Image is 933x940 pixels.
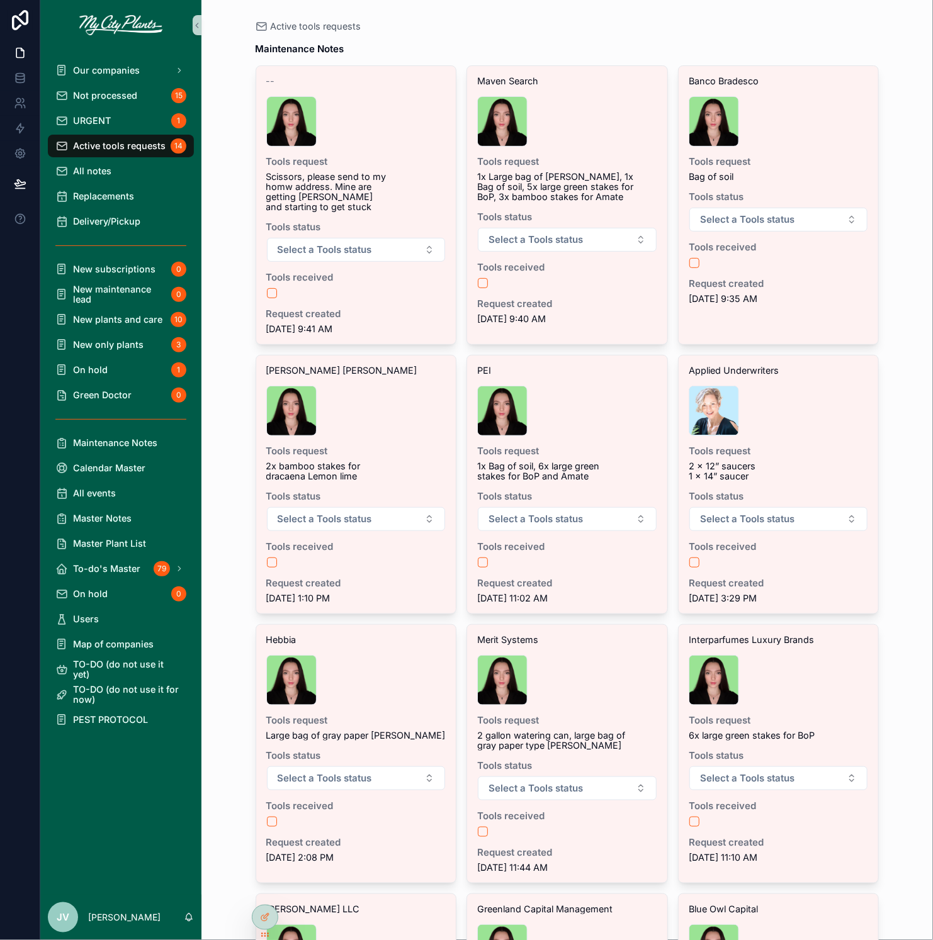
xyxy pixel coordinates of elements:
a: Merit SystemsTools request2 gallon watering can, large bag of gray paper type [PERSON_NAME]Tools ... [466,624,668,883]
a: Active tools requests [256,20,361,33]
span: [PERSON_NAME] LLC [266,904,360,914]
span: Master Plant List [73,539,146,549]
div: scrollable content [40,50,201,747]
a: Active tools requests14 [48,135,194,157]
span: Tools received [266,272,446,283]
a: Green Doctor0 [48,384,194,406]
button: Select Button [267,238,446,262]
span: 1x Bag of soil, 6x large green stakes for BoP and Amate [477,461,657,481]
a: URGENT1 [48,109,194,132]
span: Request created [689,279,869,289]
span: Tools received [689,542,869,552]
span: Request created [477,299,657,309]
span: JV [57,910,69,925]
div: 3 [171,337,186,352]
span: PEI [477,366,491,376]
span: Select a Tools status [489,233,583,246]
span: All events [73,488,116,498]
span: Tools status [477,761,657,771]
span: Tools request [689,157,869,167]
span: Select a Tools status [489,513,583,525]
span: Tools request [477,715,657,725]
span: Tools received [266,542,446,552]
span: Calendar Master [73,463,145,473]
span: Tools request [689,715,869,725]
a: Master Plant List [48,532,194,555]
div: 1 [171,113,186,128]
span: -- [266,76,275,86]
span: Tools status [477,212,657,222]
span: Select a Tools status [700,213,794,226]
span: Delivery/Pickup [73,216,140,227]
a: Our companies [48,59,194,82]
span: [DATE] 9:40 AM [477,314,657,324]
span: Blue Owl Capital [689,904,758,914]
span: PEST PROTOCOL [73,715,148,725]
a: TO-DO (do not use it yet) [48,658,194,681]
span: Tools status [266,491,446,501]
span: On hold [73,589,108,599]
span: Tools request [266,715,446,725]
a: On hold0 [48,583,194,605]
button: Select Button [478,776,657,800]
span: Tools request [477,446,657,456]
span: Request created [689,578,869,588]
span: Scissors, please send to my homw address. Mine are getting [PERSON_NAME] and starting to get stuck [266,172,446,212]
span: Tools received [689,242,869,252]
span: Maven Search [477,76,538,86]
span: [DATE] 9:35 AM [689,294,869,304]
span: Select a Tools status [278,243,372,256]
p: [PERSON_NAME] [88,911,161,924]
span: Our companies [73,65,140,76]
span: [PERSON_NAME] [PERSON_NAME] [266,366,417,376]
span: Select a Tools status [278,772,372,785]
a: PEITools request1x Bag of soil, 6x large green stakes for BoP and AmateTools statusSelect ButtonT... [466,355,668,614]
span: To-do's Master [73,564,140,574]
span: Active tools requests [271,20,361,33]
button: Select Button [478,228,657,252]
span: Request created [477,848,657,858]
a: All notes [48,160,194,182]
span: 6x large green stakes for BoP [689,730,869,741]
span: Users [73,614,99,624]
span: Bag of soil [689,172,869,182]
span: Banco Bradesco [689,76,759,86]
span: New maintenance lead [73,284,166,305]
span: 2 gallon watering can, large bag of gray paper type [PERSON_NAME] [477,730,657,751]
span: New only plants [73,340,144,350]
span: Maintenance Notes [73,438,157,448]
a: Maven SearchTools request1x Large bag of [PERSON_NAME], 1x Bag of soil, 5x large green stakes for... [466,65,668,345]
span: Select a Tools status [700,772,794,785]
span: Green Doctor [73,390,132,400]
span: Select a Tools status [278,513,372,525]
span: Tools received [477,262,657,272]
span: Tools status [266,751,446,761]
a: Banco BradescoTools requestBag of soilTools statusSelect ButtonTools receivedRequest created[DATE... [678,65,879,345]
a: New only plants3 [48,333,194,356]
button: Select Button [478,507,657,531]
span: Select a Tools status [489,782,583,795]
span: 1x Large bag of [PERSON_NAME], 1x Bag of soil, 5x large green stakes for BoP, 3x bamboo stakes fo... [477,172,657,202]
div: 0 [171,388,186,403]
span: Tools received [477,542,657,552]
span: Tools status [689,751,869,761]
span: Tools status [477,491,657,501]
a: Calendar Master [48,457,194,479]
div: 10 [171,312,186,327]
span: Tools request [477,157,657,167]
span: Tools received [266,801,446,811]
a: Maintenance Notes [48,432,194,454]
span: Tools received [689,801,869,811]
span: URGENT [73,116,111,126]
h1: Maintenance Notes [256,40,344,58]
span: Tools status [689,192,869,202]
span: Tools status [689,491,869,501]
span: [DATE] 2:08 PM [266,853,446,863]
a: On hold1 [48,359,194,381]
a: To-do's Master79 [48,557,194,580]
span: Active tools requests [73,141,166,151]
span: New subscriptions [73,264,155,274]
div: 0 [171,287,186,302]
div: 1 [171,362,186,378]
span: On hold [73,365,108,375]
